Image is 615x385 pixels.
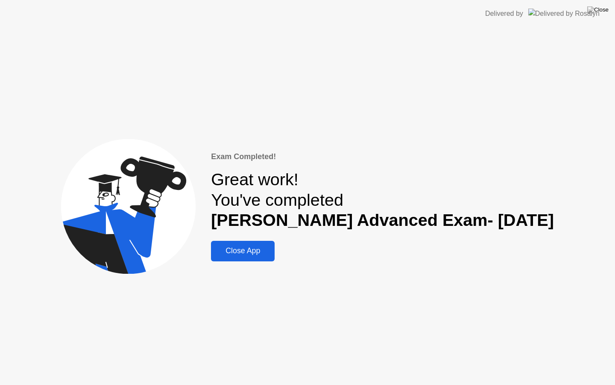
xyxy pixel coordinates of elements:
div: Exam Completed! [211,151,554,163]
button: Close App [211,241,275,261]
div: Delivered by [485,9,523,19]
div: Great work! You've completed [211,169,554,231]
div: Close App [214,246,272,255]
img: Close [587,6,609,13]
img: Delivered by Rosalyn [528,9,600,18]
b: [PERSON_NAME] Advanced Exam- [DATE] [211,210,554,229]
